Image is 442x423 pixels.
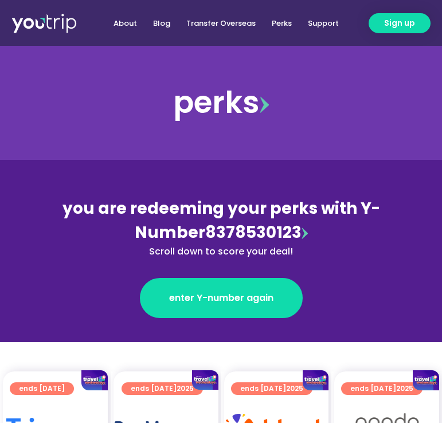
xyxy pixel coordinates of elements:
[62,197,380,244] span: you are redeeming your perks with Y-Number
[178,13,264,34] a: Transfer Overseas
[145,13,178,34] a: Blog
[369,13,431,33] a: Sign up
[169,291,273,305] span: enter Y-number again
[264,13,300,34] a: Perks
[95,13,347,34] nav: Menu
[105,13,145,34] a: About
[140,278,303,318] a: enter Y-number again
[384,17,415,29] span: Sign up
[300,13,347,34] a: Support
